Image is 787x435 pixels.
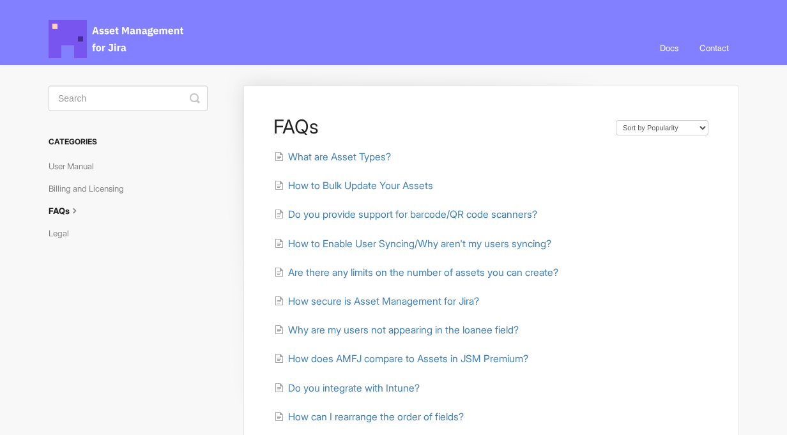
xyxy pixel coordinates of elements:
[274,238,551,250] a: How to Enable User Syncing/Why aren't my users syncing?
[274,151,391,163] a: What are Asset Types?
[49,130,208,153] h3: Categories
[288,238,551,250] span: How to Enable User Syncing/Why aren't my users syncing?
[49,156,103,176] a: User Manual
[274,324,519,336] a: Why are my users not appearing in the loanee field?
[49,20,185,58] span: Asset Management for Jira Docs
[274,382,420,394] a: Do you integrate with Intune?
[49,178,134,199] a: Billing and Licensing
[616,120,708,135] select: Page reloads on selection
[274,208,537,220] a: Do you provide support for barcode/QR code scanners?
[288,179,433,192] span: How to Bulk Update Your Assets
[274,411,464,423] a: How can I rearrange the order of fields?
[49,201,91,221] a: FAQs
[274,179,433,192] a: How to Bulk Update Your Assets
[274,295,479,307] a: How secure is Asset Management for Jira?
[288,324,519,336] span: Why are my users not appearing in the loanee field?
[274,353,528,365] a: How does AMFJ compare to Assets in JSM Premium?
[690,31,738,65] a: Contact
[49,86,208,111] input: Search
[288,353,528,365] span: How does AMFJ compare to Assets in JSM Premium?
[288,208,537,220] span: Do you provide support for barcode/QR code scanners?
[288,266,558,279] span: Are there any limits on the number of assets you can create?
[650,31,688,65] a: Docs
[49,223,79,243] a: Legal
[274,266,558,279] a: Are there any limits on the number of assets you can create?
[273,115,603,138] h1: FAQs
[288,411,464,423] span: How can I rearrange the order of fields?
[288,295,479,307] span: How secure is Asset Management for Jira?
[288,151,391,163] span: What are Asset Types?
[288,382,420,394] span: Do you integrate with Intune?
